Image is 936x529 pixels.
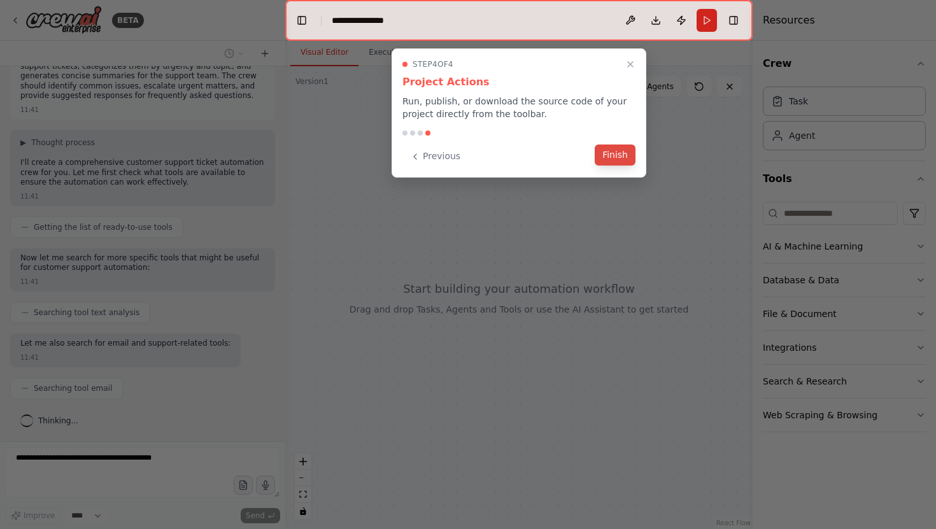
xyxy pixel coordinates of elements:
[623,57,638,72] button: Close walkthrough
[595,145,635,166] button: Finish
[293,11,311,29] button: Hide left sidebar
[413,59,453,69] span: Step 4 of 4
[402,95,635,120] p: Run, publish, or download the source code of your project directly from the toolbar.
[402,74,635,90] h3: Project Actions
[402,146,468,167] button: Previous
